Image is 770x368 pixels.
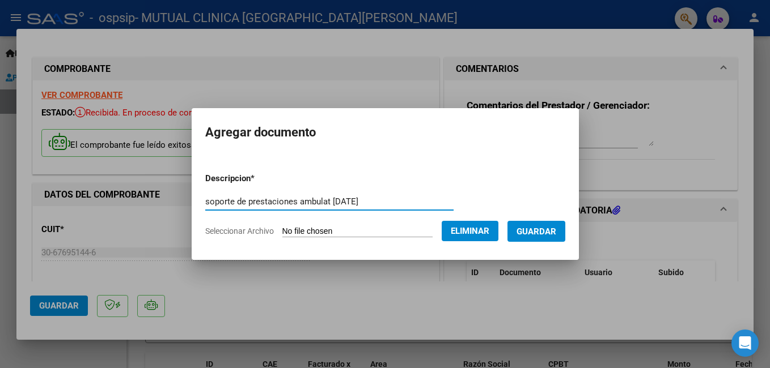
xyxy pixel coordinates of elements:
div: Open Intercom Messenger [731,330,759,357]
span: Guardar [517,226,556,237]
button: Guardar [507,221,565,242]
h2: Agregar documento [205,122,565,143]
button: Eliminar [442,221,498,241]
span: Seleccionar Archivo [205,226,274,236]
span: Eliminar [451,226,489,236]
p: Descripcion [205,172,314,185]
